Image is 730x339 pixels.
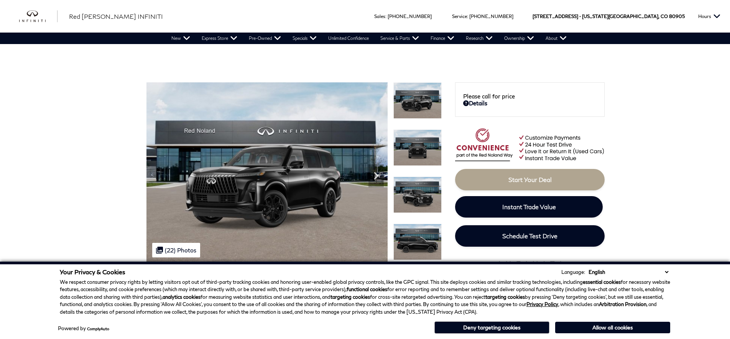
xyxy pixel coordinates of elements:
[60,278,670,316] p: We respect consumer privacy rights by letting visitors opt out of third-party tracking cookies an...
[196,33,243,44] a: Express Store
[502,232,557,239] span: Schedule Test Drive
[434,321,549,334] button: Deny targeting cookies
[166,33,196,44] a: New
[533,13,685,19] a: [STREET_ADDRESS] • [US_STATE][GEOGRAPHIC_DATA], CO 80905
[540,33,572,44] a: About
[375,33,425,44] a: Service & Parts
[502,203,556,210] span: Instant Trade Value
[425,33,460,44] a: Finance
[555,322,670,333] button: Allow all cookies
[287,33,322,44] a: Specials
[166,33,572,44] nav: Main Navigation
[146,82,388,263] img: New 2026 MINERAL BLACK INFINITI SPORT 4WD image 1
[393,224,442,260] img: New 2026 MINERAL BLACK INFINITI SPORT 4WD image 4
[455,196,603,218] a: Instant Trade Value
[393,177,442,213] img: New 2026 MINERAL BLACK INFINITI SPORT 4WD image 3
[463,100,597,106] a: Details
[561,270,585,275] div: Language:
[485,294,525,300] strong: targeting cookies
[87,326,109,331] a: ComplyAuto
[152,243,200,257] div: (22) Photos
[322,33,375,44] a: Unlimited Confidence
[493,259,567,290] img: infinitipremiumcare.png
[388,13,432,19] a: [PHONE_NUMBER]
[599,301,646,307] strong: Arbitration Provision
[19,10,58,23] img: INFINITI
[467,13,468,19] span: :
[60,268,125,275] span: Your Privacy & Cookies
[455,225,605,247] a: Schedule Test Drive
[587,268,670,276] select: Language Select
[368,164,384,187] div: Next
[455,169,605,190] a: Start Your Deal
[463,93,515,100] span: Please call for price
[583,279,621,285] strong: essential cookies
[19,10,58,23] a: infiniti
[347,286,387,292] strong: functional cookies
[385,13,386,19] span: :
[69,12,163,21] a: Red [PERSON_NAME] INFINITI
[163,294,201,300] strong: analytics cookies
[469,13,513,19] a: [PHONE_NUMBER]
[58,326,109,331] div: Powered by
[452,13,467,19] span: Service
[393,129,442,166] img: New 2026 MINERAL BLACK INFINITI SPORT 4WD image 2
[526,301,558,307] a: Privacy Policy
[460,33,498,44] a: Research
[374,13,385,19] span: Sales
[393,82,442,119] img: New 2026 MINERAL BLACK INFINITI SPORT 4WD image 1
[508,176,552,183] span: Start Your Deal
[498,33,540,44] a: Ownership
[330,294,370,300] strong: targeting cookies
[243,33,287,44] a: Pre-Owned
[69,13,163,20] span: Red [PERSON_NAME] INFINITI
